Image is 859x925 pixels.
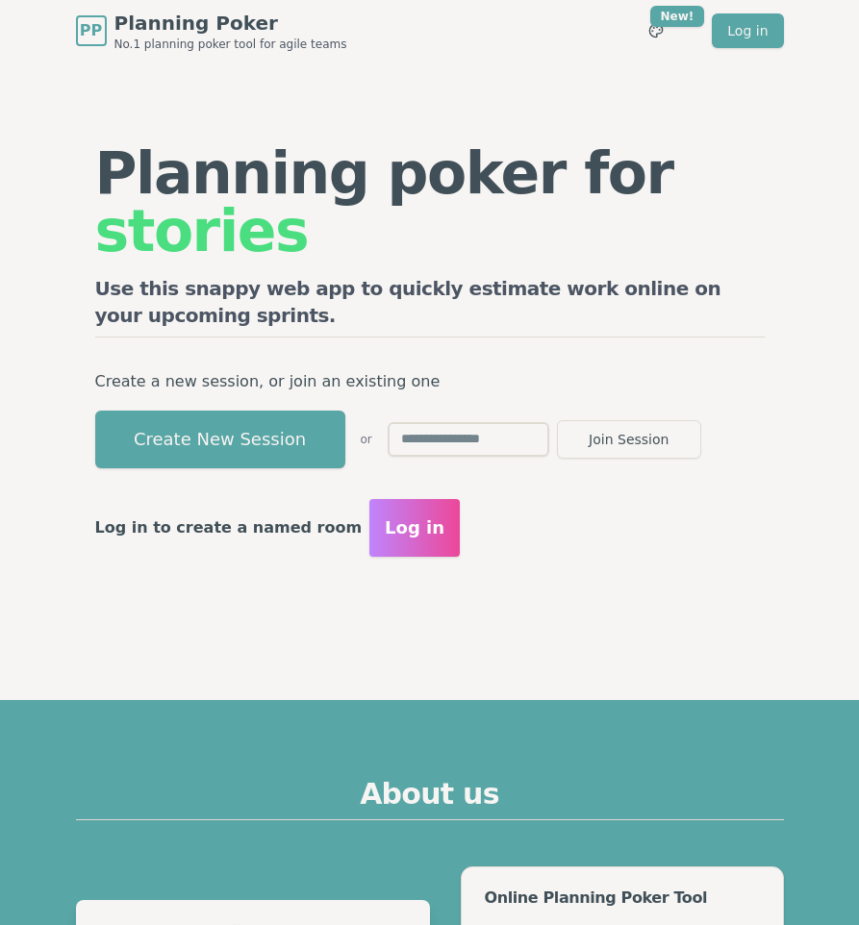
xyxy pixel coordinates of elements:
div: New! [650,6,705,27]
span: stories [95,197,309,264]
div: Online Planning Poker Tool [485,890,760,906]
p: Log in to create a named room [95,514,363,541]
span: or [361,432,372,447]
button: New! [639,13,673,48]
h2: Use this snappy web app to quickly estimate work online on your upcoming sprints. [95,275,765,337]
p: Create a new session, or join an existing one [95,368,765,395]
span: Planning Poker [114,10,347,37]
button: Log in [369,499,460,557]
button: Join Session [557,420,701,459]
a: PPPlanning PokerNo.1 planning poker tool for agile teams [76,10,347,52]
span: PP [80,19,102,42]
button: Create New Session [95,411,345,468]
h2: About us [76,777,784,820]
span: Log in [385,514,444,541]
h1: Planning poker for [95,144,765,260]
a: Log in [712,13,783,48]
span: No.1 planning poker tool for agile teams [114,37,347,52]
